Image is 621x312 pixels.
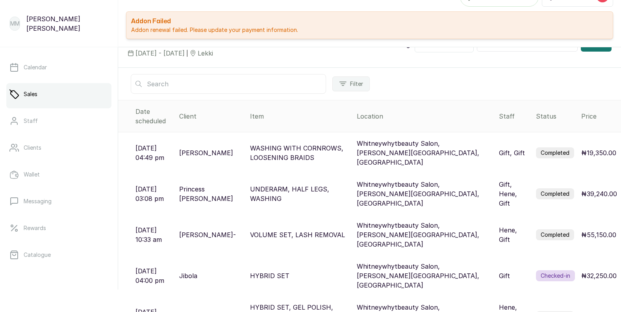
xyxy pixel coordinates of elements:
[24,117,38,125] p: Staff
[6,244,111,266] a: Catalogue
[250,271,289,280] p: HYBRID SET
[536,188,574,199] label: Completed
[198,48,213,58] span: Lekki
[350,80,363,88] span: Filter
[499,225,530,244] p: Hene, Gift
[6,83,111,105] a: Sales
[357,262,493,290] p: Whitneywhytbeauty Salon, [PERSON_NAME][GEOGRAPHIC_DATA], [GEOGRAPHIC_DATA]
[6,110,111,132] a: Staff
[250,111,350,121] div: Item
[26,14,108,33] p: [PERSON_NAME] [PERSON_NAME]
[581,230,616,240] p: ₦55,150.00
[6,190,111,212] a: Messaging
[179,148,233,158] p: [PERSON_NAME]
[24,171,40,178] p: Wallet
[332,76,370,91] button: Filter
[24,224,46,232] p: Rewards
[581,189,617,199] p: ₦39,240.00
[135,107,173,126] div: Date scheduled
[179,230,236,240] p: [PERSON_NAME]-
[536,229,574,240] label: Completed
[581,271,617,280] p: ₦32,250.00
[250,143,350,162] p: WASHING WITH CORNROWS, LOOSENING BRAIDS
[6,137,111,159] a: Clients
[581,148,616,158] p: ₦19,350.00
[24,90,37,98] p: Sales
[499,111,530,121] div: Staff
[24,63,47,71] p: Calendar
[536,111,575,121] div: Status
[179,184,244,203] p: Princess [PERSON_NAME]
[536,147,574,158] label: Completed
[357,221,493,249] p: Whitneywhytbeauty Salon, [PERSON_NAME][GEOGRAPHIC_DATA], [GEOGRAPHIC_DATA]
[179,111,244,121] div: Client
[250,184,350,203] p: UNDERARM, HALF LEGS, WASHING
[24,197,52,205] p: Messaging
[179,271,197,280] p: Jibola
[357,111,493,121] div: Location
[186,49,188,58] span: |
[131,17,608,26] h2: Addon Failed
[135,266,173,285] p: [DATE] 04:00 pm
[581,111,618,121] div: Price
[131,26,608,34] p: Addon renewal failed. Please update your payment information.
[6,56,111,78] a: Calendar
[499,180,530,208] p: Gift, Hene, Gift
[536,270,575,281] label: Checked-in
[6,271,111,293] a: Money
[6,163,111,186] a: Wallet
[499,271,510,280] p: Gift
[10,20,20,28] p: MM
[131,74,326,94] input: Search
[24,144,41,152] p: Clients
[135,225,173,244] p: [DATE] 10:33 am
[357,139,493,167] p: Whitneywhytbeauty Salon, [PERSON_NAME][GEOGRAPHIC_DATA], [GEOGRAPHIC_DATA]
[499,148,525,158] p: Gift, Gift
[6,217,111,239] a: Rewards
[135,184,173,203] p: [DATE] 03:08 pm
[357,180,493,208] p: Whitneywhytbeauty Salon, [PERSON_NAME][GEOGRAPHIC_DATA], [GEOGRAPHIC_DATA]
[250,230,345,240] p: VOLUME SET, LASH REMOVAL
[135,48,185,58] span: [DATE] - [DATE]
[135,143,173,162] p: [DATE] 04:49 pm
[24,251,51,259] p: Catalogue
